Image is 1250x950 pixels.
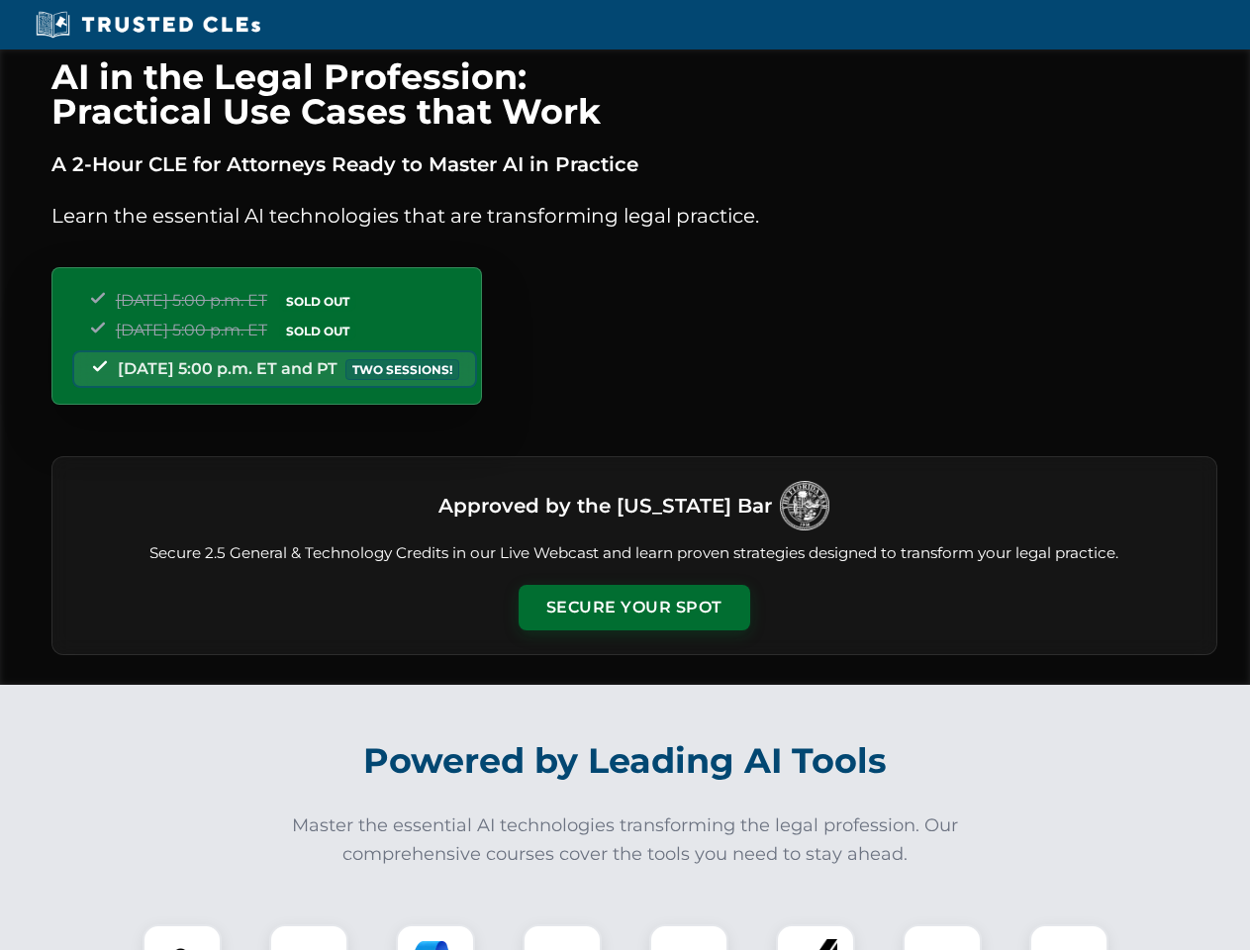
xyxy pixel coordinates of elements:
p: Secure 2.5 General & Technology Credits in our Live Webcast and learn proven strategies designed ... [76,542,1193,565]
span: [DATE] 5:00 p.m. ET [116,291,267,310]
span: SOLD OUT [279,291,356,312]
span: [DATE] 5:00 p.m. ET [116,321,267,339]
img: Logo [780,481,829,530]
p: Master the essential AI technologies transforming the legal profession. Our comprehensive courses... [279,811,972,869]
h1: AI in the Legal Profession: Practical Use Cases that Work [51,59,1217,129]
p: Learn the essential AI technologies that are transforming legal practice. [51,200,1217,232]
p: A 2-Hour CLE for Attorneys Ready to Master AI in Practice [51,148,1217,180]
h3: Approved by the [US_STATE] Bar [438,488,772,523]
button: Secure Your Spot [519,585,750,630]
img: Trusted CLEs [30,10,266,40]
h2: Powered by Leading AI Tools [77,726,1174,796]
span: SOLD OUT [279,321,356,341]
